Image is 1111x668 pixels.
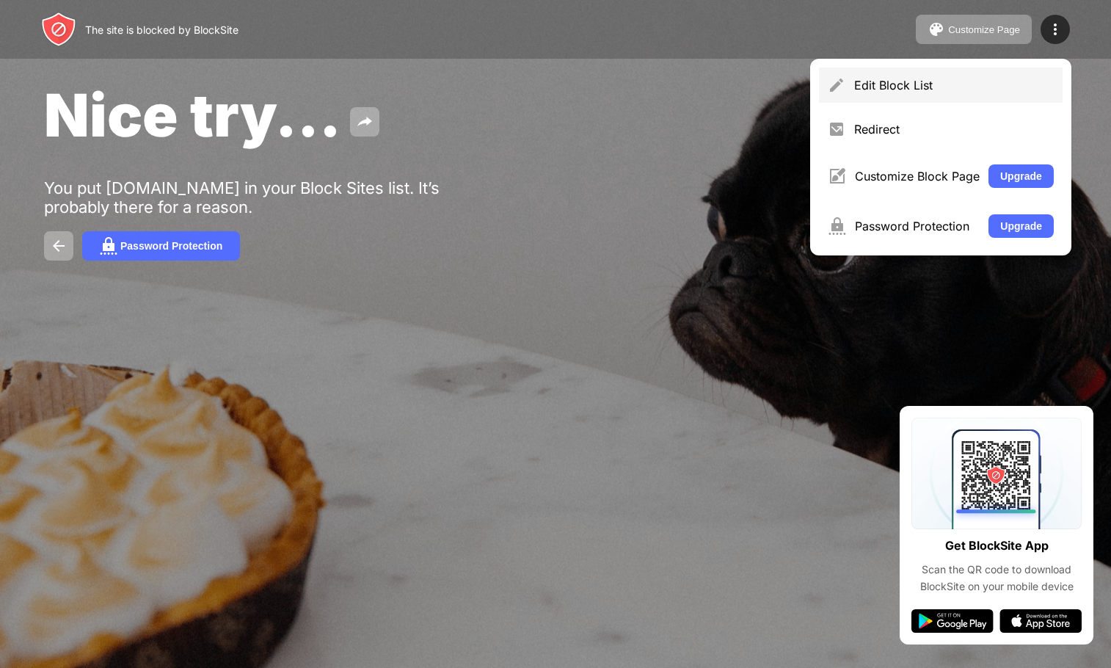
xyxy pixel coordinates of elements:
div: The site is blocked by BlockSite [85,23,238,36]
button: Password Protection [82,231,240,261]
button: Customize Page [916,15,1032,44]
div: Password Protection [120,240,222,252]
img: menu-icon.svg [1046,21,1064,38]
div: Redirect [854,122,1054,137]
img: password.svg [100,237,117,255]
div: Edit Block List [854,78,1054,92]
img: menu-customize.svg [828,167,846,185]
img: menu-redirect.svg [828,120,845,138]
button: Upgrade [988,164,1054,188]
div: Customize Block Page [855,169,980,184]
button: Upgrade [988,214,1054,238]
div: Customize Page [948,24,1020,35]
img: header-logo.svg [41,12,76,47]
img: menu-pencil.svg [828,76,845,94]
img: google-play.svg [911,609,994,633]
div: Password Protection [855,219,980,233]
img: pallet.svg [928,21,945,38]
span: Nice try... [44,79,341,150]
img: menu-password.svg [828,217,846,235]
div: Get BlockSite App [945,535,1049,556]
img: app-store.svg [999,609,1082,633]
img: back.svg [50,237,68,255]
div: You put [DOMAIN_NAME] in your Block Sites list. It’s probably there for a reason. [44,178,498,217]
div: Scan the QR code to download BlockSite on your mobile device [911,562,1082,595]
img: share.svg [356,113,374,131]
img: qrcode.svg [911,418,1082,529]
